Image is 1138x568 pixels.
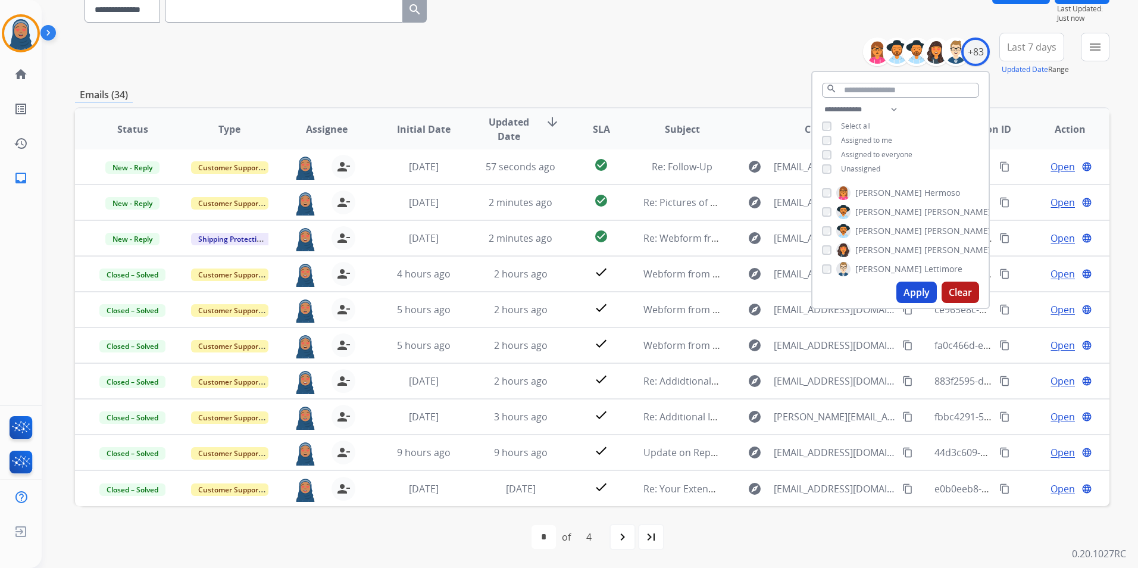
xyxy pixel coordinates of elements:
[489,196,552,209] span: 2 minutes ago
[748,231,762,245] mat-icon: explore
[643,267,913,280] span: Webform from [EMAIL_ADDRESS][DOMAIN_NAME] on [DATE]
[934,410,1111,423] span: fbbc4291-55b5-4fb9-850f-e1828adaf3ae
[841,149,912,160] span: Assigned to everyone
[336,482,351,496] mat-icon: person_remove
[774,374,896,388] span: [EMAIL_ADDRESS][DOMAIN_NAME]
[643,303,913,316] span: Webform from [EMAIL_ADDRESS][DOMAIN_NAME] on [DATE]
[643,446,727,459] span: Update on Repairs
[774,445,896,460] span: [EMAIL_ADDRESS][DOMAIN_NAME]
[482,115,536,143] span: Updated Date
[4,17,37,50] img: avatar
[545,115,559,129] mat-icon: arrow_downward
[336,195,351,210] mat-icon: person_remove
[748,267,762,281] mat-icon: explore
[594,480,608,494] mat-icon: check
[191,447,268,460] span: Customer Support
[924,263,962,275] span: Lettimore
[336,445,351,460] mat-icon: person_remove
[494,410,548,423] span: 3 hours ago
[494,303,548,316] span: 2 hours ago
[1081,161,1092,172] mat-icon: language
[615,530,630,544] mat-icon: navigate_next
[306,122,348,136] span: Assignee
[1051,160,1075,174] span: Open
[409,160,439,173] span: [DATE]
[855,244,922,256] span: [PERSON_NAME]
[594,372,608,386] mat-icon: check
[594,444,608,458] mat-icon: check
[1081,411,1092,422] mat-icon: language
[293,191,317,216] img: agent-avatar
[99,304,165,317] span: Closed – Solved
[902,340,913,351] mat-icon: content_copy
[1051,302,1075,317] span: Open
[594,229,608,244] mat-icon: check_circle
[748,482,762,496] mat-icon: explore
[1081,483,1092,494] mat-icon: language
[774,195,896,210] span: [EMAIL_ADDRESS][DOMAIN_NAME]
[774,302,896,317] span: [EMAIL_ADDRESS][DOMAIN_NAME]
[409,232,439,245] span: [DATE]
[14,67,28,82] mat-icon: home
[999,483,1010,494] mat-icon: content_copy
[748,410,762,424] mat-icon: explore
[1051,267,1075,281] span: Open
[191,197,268,210] span: Customer Support
[409,482,439,495] span: [DATE]
[293,298,317,323] img: agent-avatar
[999,447,1010,458] mat-icon: content_copy
[1007,45,1056,49] span: Last 7 days
[826,83,837,94] mat-icon: search
[409,196,439,209] span: [DATE]
[191,376,268,388] span: Customer Support
[643,410,761,423] span: Re: Additional Information
[1057,14,1109,23] span: Just now
[99,269,165,281] span: Closed – Solved
[934,446,1105,459] span: 44d3c609-df09-4695-9693-cfcaafdf3c3f
[105,197,160,210] span: New - Reply
[999,233,1010,244] mat-icon: content_copy
[293,155,317,180] img: agent-avatar
[999,33,1064,61] button: Last 7 days
[1081,269,1092,279] mat-icon: language
[942,282,979,303] button: Clear
[594,194,608,208] mat-icon: check_circle
[117,122,148,136] span: Status
[902,411,913,422] mat-icon: content_copy
[1051,338,1075,352] span: Open
[397,303,451,316] span: 5 hours ago
[1012,108,1109,150] th: Action
[494,374,548,388] span: 2 hours ago
[934,482,1118,495] span: e0b0eeb8-b32f-411b-879e-87565631bdc3
[774,231,896,245] span: [EMAIL_ADDRESS][DOMAIN_NAME]
[191,304,268,317] span: Customer Support
[99,447,165,460] span: Closed – Solved
[397,446,451,459] span: 9 hours ago
[774,410,896,424] span: [PERSON_NAME][EMAIL_ADDRESS][PERSON_NAME][DOMAIN_NAME]
[336,338,351,352] mat-icon: person_remove
[748,160,762,174] mat-icon: explore
[999,340,1010,351] mat-icon: content_copy
[293,226,317,251] img: agent-avatar
[855,225,922,237] span: [PERSON_NAME]
[191,483,268,496] span: Customer Support
[594,158,608,172] mat-icon: check_circle
[934,303,1117,316] span: ce965e8c-b6dd-48e0-9daa-3f961ea378ed
[336,160,351,174] mat-icon: person_remove
[336,374,351,388] mat-icon: person_remove
[293,262,317,287] img: agent-avatar
[1057,4,1109,14] span: Last Updated:
[336,267,351,281] mat-icon: person_remove
[594,336,608,351] mat-icon: check
[99,340,165,352] span: Closed – Solved
[896,282,937,303] button: Apply
[643,482,742,495] span: Re: Your Extend Claim
[1081,447,1092,458] mat-icon: language
[293,369,317,394] img: agent-avatar
[999,376,1010,386] mat-icon: content_copy
[902,447,913,458] mat-icon: content_copy
[748,374,762,388] mat-icon: explore
[748,338,762,352] mat-icon: explore
[494,339,548,352] span: 2 hours ago
[1051,445,1075,460] span: Open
